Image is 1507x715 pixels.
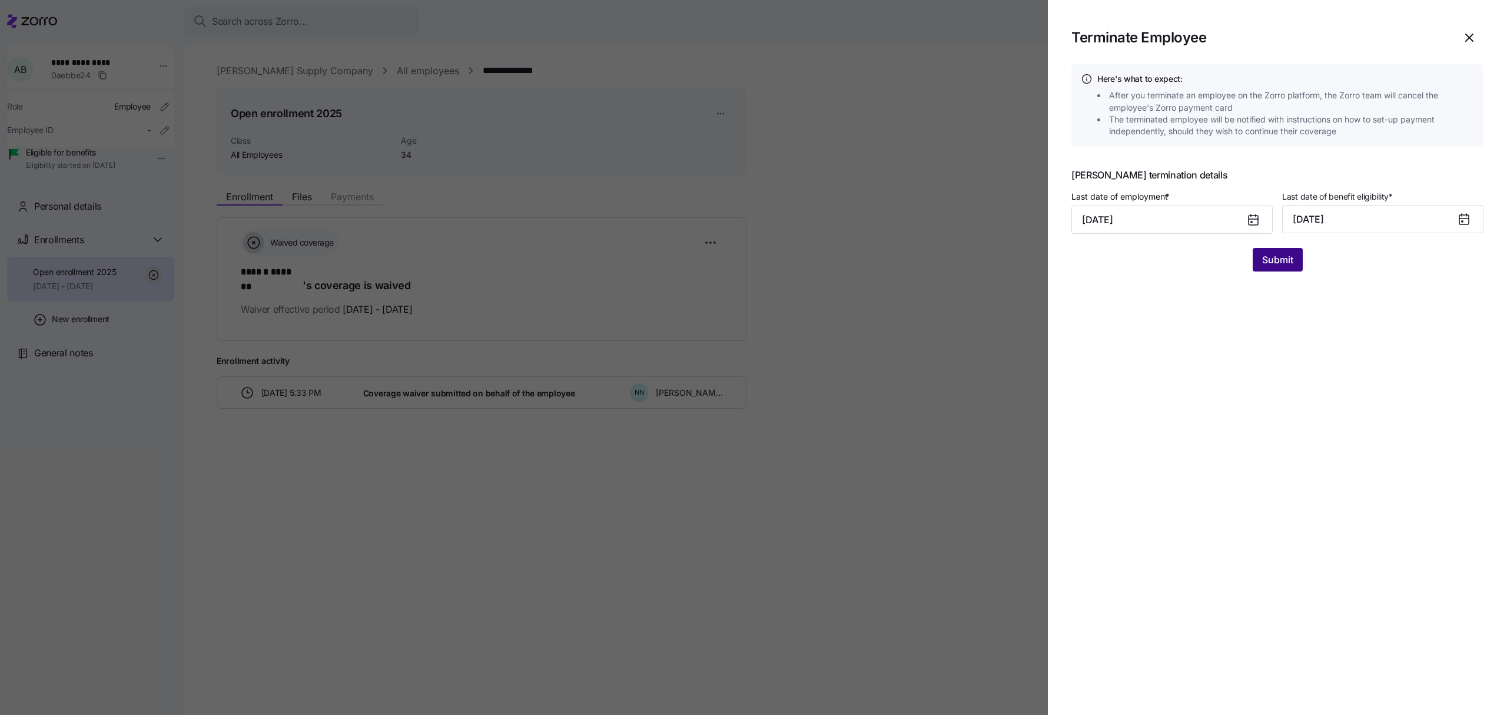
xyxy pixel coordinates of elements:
[1282,205,1483,233] button: [DATE]
[1071,28,1446,47] h1: Terminate Employee
[1071,190,1172,203] label: Last date of employment
[1282,191,1393,203] span: Last date of benefit eligibility *
[1097,73,1474,85] h4: Here's what to expect:
[1071,206,1273,234] input: MM/DD/YYYY
[1109,90,1478,114] span: After you terminate an employee on the Zorro platform, the Zorro team will cancel the employee's ...
[1253,248,1303,272] button: Submit
[1109,114,1478,138] span: The terminated employee will be notified with instructions on how to set-up payment independently...
[1262,253,1293,267] span: Submit
[1071,170,1483,180] span: [PERSON_NAME] termination details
